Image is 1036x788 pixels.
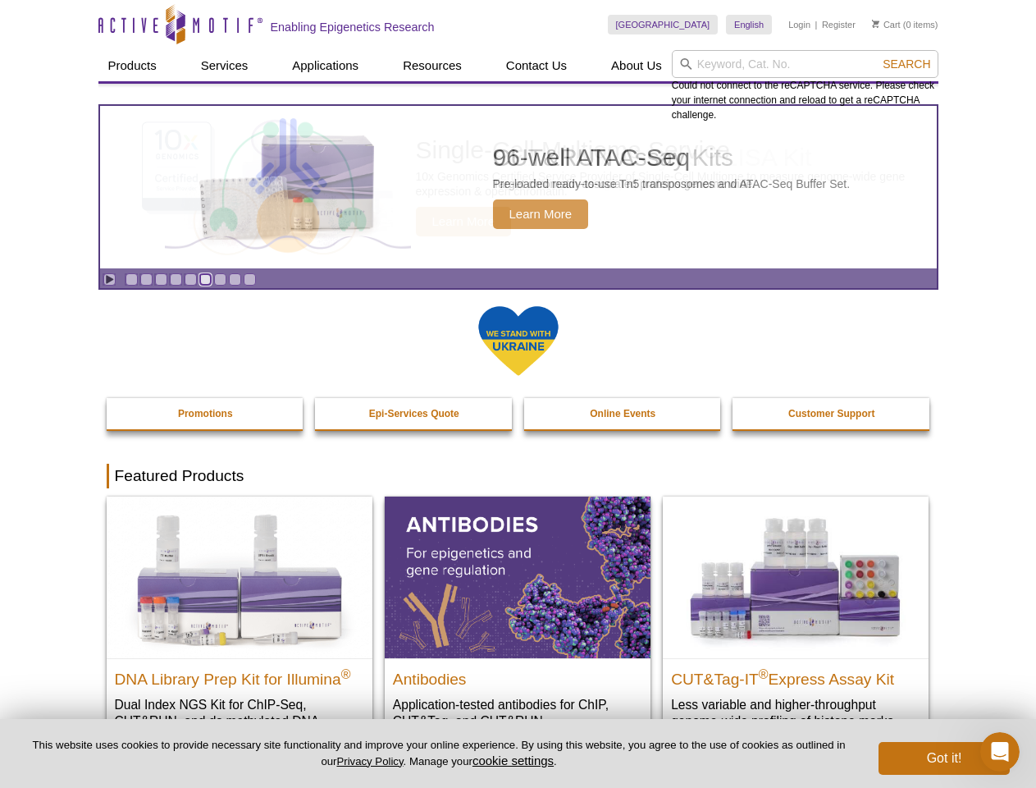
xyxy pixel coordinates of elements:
[214,273,226,286] a: Go to slide 7
[524,398,723,429] a: Online Events
[115,696,364,746] p: Dual Index NGS Kit for ChIP-Seq, CUT&RUN, and ds methylated DNA assays.
[878,57,935,71] button: Search
[393,50,472,81] a: Resources
[271,20,435,34] h2: Enabling Epigenetics Research
[671,696,920,730] p: Less variable and higher-throughput genome-wide profiling of histone marks​.
[170,273,182,286] a: Go to slide 4
[26,738,851,769] p: This website uses cookies to provide necessary site functionality and improve your online experie...
[726,15,772,34] a: English
[788,408,874,419] strong: Customer Support
[341,667,351,680] sup: ®
[590,408,655,419] strong: Online Events
[601,50,672,81] a: About Us
[229,273,241,286] a: Go to slide 8
[393,696,642,730] p: Application-tested antibodies for ChIP, CUT&Tag, and CUT&RUN.
[883,57,930,71] span: Search
[244,273,256,286] a: Go to slide 9
[126,273,138,286] a: Go to slide 1
[385,497,650,657] img: All Antibodies
[663,497,929,657] img: CUT&Tag-IT® Express Assay Kit
[980,732,1020,772] iframe: Intercom live chat
[315,398,513,429] a: Epi-Services Quote
[872,15,938,34] li: (0 items)
[336,755,403,767] a: Privacy Policy
[759,667,769,680] sup: ®
[191,50,258,81] a: Services
[879,742,1010,775] button: Got it!
[672,50,938,122] div: Could not connect to the reCAPTCHA service. Please check your internet connection and reload to g...
[140,273,153,286] a: Go to slide 2
[185,273,197,286] a: Go to slide 5
[788,19,810,30] a: Login
[472,754,554,767] button: cookie settings
[115,663,364,688] h2: DNA Library Prep Kit for Illumina
[608,15,719,34] a: [GEOGRAPHIC_DATA]
[107,398,305,429] a: Promotions
[103,273,116,286] a: Toggle autoplay
[733,398,931,429] a: Customer Support
[155,273,167,286] a: Go to slide 3
[393,663,642,688] h2: Antibodies
[872,19,901,30] a: Cart
[369,408,459,419] strong: Epi-Services Quote
[98,50,167,81] a: Products
[199,273,212,286] a: Go to slide 6
[663,497,929,745] a: CUT&Tag-IT® Express Assay Kit CUT&Tag-IT®Express Assay Kit Less variable and higher-throughput ge...
[107,464,930,488] h2: Featured Products
[822,19,856,30] a: Register
[107,497,372,657] img: DNA Library Prep Kit for Illumina
[872,20,879,28] img: Your Cart
[178,408,233,419] strong: Promotions
[672,50,938,78] input: Keyword, Cat. No.
[282,50,368,81] a: Applications
[815,15,818,34] li: |
[385,497,650,745] a: All Antibodies Antibodies Application-tested antibodies for ChIP, CUT&Tag, and CUT&RUN.
[477,305,559,378] img: We Stand With Ukraine
[107,497,372,762] a: DNA Library Prep Kit for Illumina DNA Library Prep Kit for Illumina® Dual Index NGS Kit for ChIP-...
[671,663,920,688] h2: CUT&Tag-IT Express Assay Kit
[496,50,577,81] a: Contact Us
